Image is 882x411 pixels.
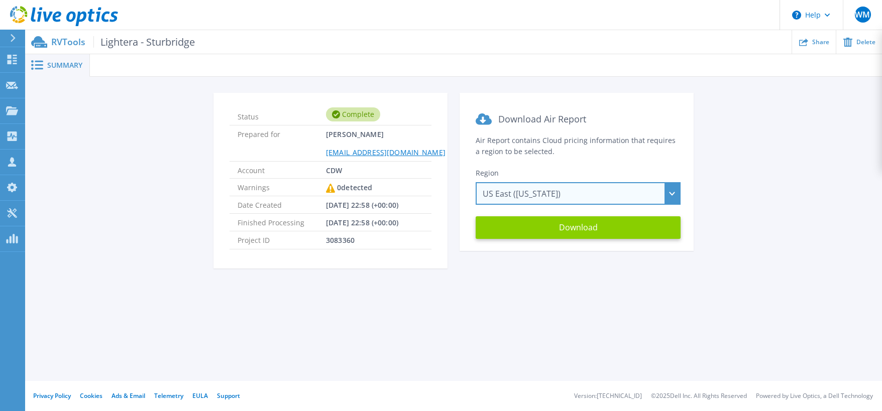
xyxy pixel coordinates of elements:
span: 3083360 [326,231,355,248]
span: Finished Processing [238,214,326,231]
p: RVTools [51,36,195,48]
li: Version: [TECHNICAL_ID] [574,393,642,399]
li: Powered by Live Optics, a Dell Technology [756,393,873,399]
a: Support [217,391,240,400]
span: [DATE] 22:58 (+00:00) [326,196,398,213]
button: Download [476,216,681,239]
a: Cookies [80,391,102,400]
div: Complete [326,107,380,121]
span: WM [855,11,870,19]
span: Project ID [238,231,326,248]
span: Warnings [238,179,326,196]
div: 0 detected [326,179,372,197]
a: [EMAIL_ADDRESS][DOMAIN_NAME] [326,148,446,157]
a: Ads & Email [112,391,145,400]
div: US East ([US_STATE]) [476,182,681,205]
span: Download Air Report [498,113,586,125]
span: CDW [326,162,342,178]
span: Region [476,168,499,178]
span: Lightera - Sturbridge [93,36,195,48]
span: Summary [47,62,82,69]
span: [PERSON_NAME] [326,125,446,161]
span: Prepared for [238,125,326,161]
a: Privacy Policy [33,391,71,400]
span: Delete [856,39,875,45]
span: Share [812,39,829,45]
span: Air Report contains Cloud pricing information that requires a region to be selected. [476,135,676,156]
a: Telemetry [154,391,183,400]
span: Date Created [238,196,326,213]
span: [DATE] 22:58 (+00:00) [326,214,398,231]
a: EULA [192,391,208,400]
span: Status [238,108,326,121]
li: © 2025 Dell Inc. All Rights Reserved [651,393,747,399]
span: Account [238,162,326,178]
